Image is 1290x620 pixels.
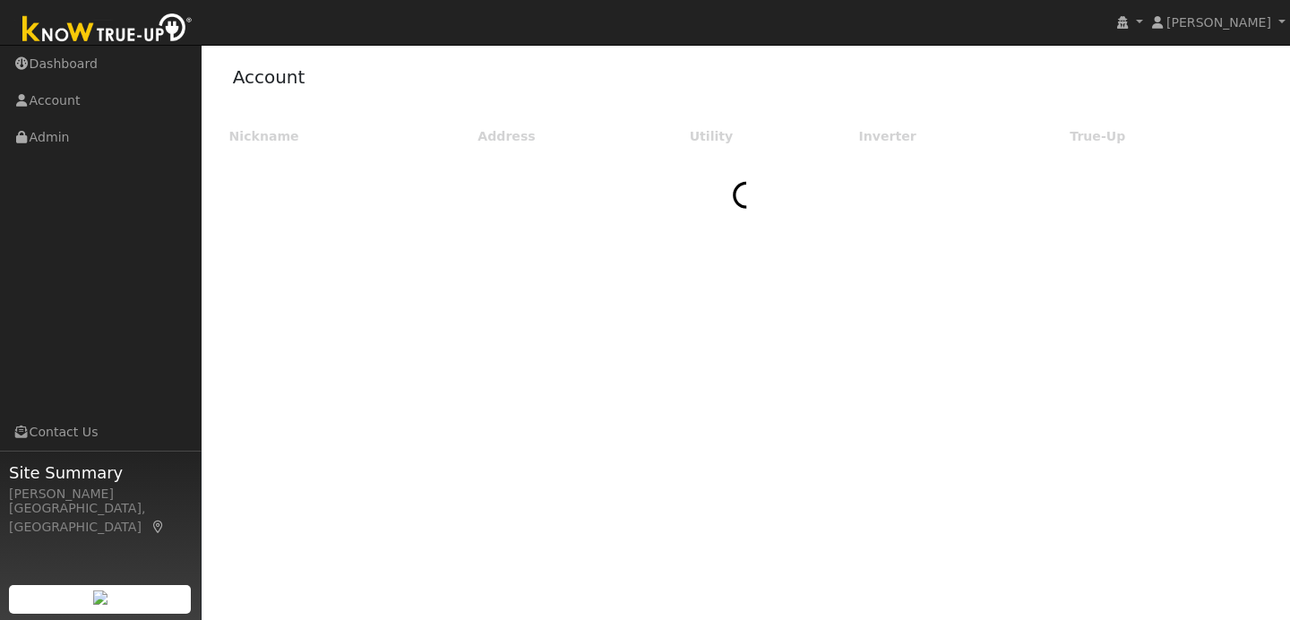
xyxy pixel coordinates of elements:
div: [PERSON_NAME] [9,485,192,504]
a: Account [233,66,305,88]
img: retrieve [93,590,107,605]
div: [GEOGRAPHIC_DATA], [GEOGRAPHIC_DATA] [9,499,192,537]
img: Know True-Up [13,10,202,50]
span: [PERSON_NAME] [1166,15,1271,30]
a: Map [150,520,167,534]
span: Site Summary [9,461,192,485]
